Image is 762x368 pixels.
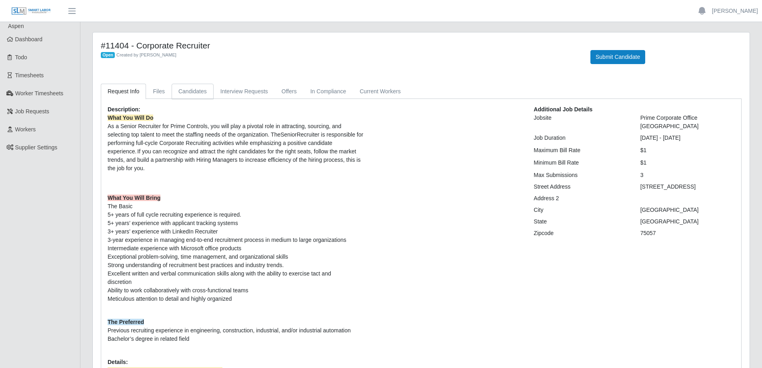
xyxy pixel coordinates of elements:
div: Prime Corporate Office [GEOGRAPHIC_DATA] [634,114,741,131]
div: Job Duration [528,134,634,142]
strong: What You Will Bring [108,195,160,201]
span: Aspen [8,23,24,29]
div: 75057 [634,229,741,237]
a: Offers [275,84,304,99]
b: Details: [108,359,128,365]
div: [GEOGRAPHIC_DATA] [634,206,741,214]
strong: What You Will Do [108,115,153,121]
span: Dashboard [15,36,43,42]
a: Current Workers [353,84,407,99]
a: Candidates [172,84,214,99]
div: $1 [634,159,741,167]
div: [STREET_ADDRESS] [634,183,741,191]
span: As a Senior Recruiter for Prime Controls, you will play a pivotal role in attracting, sourcing, a... [108,115,363,171]
div: Jobsite [528,114,634,131]
a: [PERSON_NAME] [712,7,758,15]
span: Created by [PERSON_NAME] [116,52,176,57]
a: Files [146,84,172,99]
span: Todo [15,54,27,60]
p: The Basic 5+ years of full cycle recruiting experience is required. 5+ years’ experience with app... [108,194,522,312]
div: Maximum Bill Rate [528,146,634,155]
p: Previous recruiting experience in engineering, construction, industrial, and/or industrial automa... [108,318,522,343]
div: [GEOGRAPHIC_DATA] [634,217,741,226]
div: State [528,217,634,226]
span: Timesheets [15,72,44,78]
span: Job Requests [15,108,50,115]
a: Request Info [101,84,146,99]
strong: The Preferred [108,319,144,325]
div: Minimum Bill Rate [528,159,634,167]
h4: #11404 - Corporate Recruiter [101,40,578,50]
span: Worker Timesheets [15,90,63,97]
div: City [528,206,634,214]
div: 3 [634,171,741,179]
div: [DATE] - [DATE] [634,134,741,142]
div: Street Address [528,183,634,191]
img: SLM Logo [11,7,51,16]
div: Address 2 [528,194,634,203]
a: Interview Requests [214,84,275,99]
div: $1 [634,146,741,155]
span: Open [101,52,115,58]
b: Description: [108,106,140,113]
span: Workers [15,126,36,133]
div: Max Submissions [528,171,634,179]
div: Zipcode [528,229,634,237]
b: Additional Job Details [534,106,592,113]
span: Supplier Settings [15,144,58,151]
a: In Compliance [304,84,353,99]
button: Submit Candidate [590,50,645,64]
